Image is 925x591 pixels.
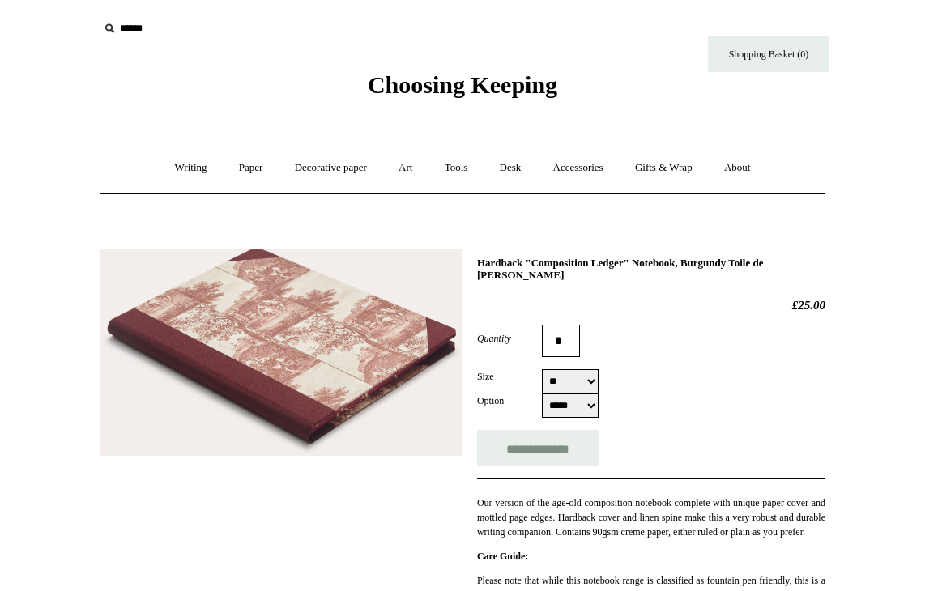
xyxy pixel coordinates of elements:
[477,369,542,384] label: Size
[539,147,618,189] a: Accessories
[620,147,707,189] a: Gifts & Wrap
[477,495,825,539] p: Our version of the age-old composition notebook complete with unique paper cover and mottled page...
[710,147,765,189] a: About
[368,71,557,98] span: Choosing Keeping
[477,331,542,346] label: Quantity
[224,147,278,189] a: Paper
[280,147,382,189] a: Decorative paper
[477,551,528,562] strong: Care Guide:
[477,298,825,313] h2: £25.00
[160,147,222,189] a: Writing
[368,84,557,96] a: Choosing Keeping
[384,147,427,189] a: Art
[477,257,825,282] h1: Hardback "Composition Ledger" Notebook, Burgundy Toile de [PERSON_NAME]
[477,393,542,408] label: Option
[708,36,829,72] a: Shopping Basket (0)
[430,147,483,189] a: Tools
[100,249,462,456] img: Hardback "Composition Ledger" Notebook, Burgundy Toile de Jouy
[485,147,536,189] a: Desk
